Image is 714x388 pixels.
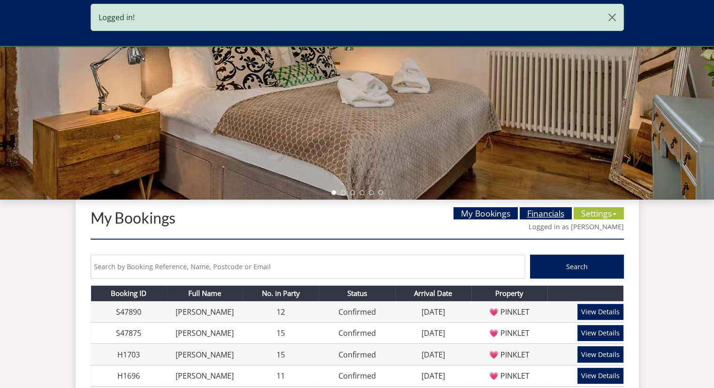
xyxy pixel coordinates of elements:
[530,255,624,279] button: Search
[338,371,376,381] a: Confirmed
[422,371,445,381] a: [DATE]
[319,286,395,301] th: Status
[422,328,445,338] a: [DATE]
[167,286,243,301] th: Full Name
[577,325,623,341] a: View Details
[117,371,140,381] a: H1696
[338,349,376,360] a: Confirmed
[489,328,530,338] a: 💗 PINKLET
[577,304,623,320] a: View Details
[86,33,184,41] iframe: Customer reviews powered by Trustpilot
[91,209,176,227] a: My Bookings
[116,328,141,338] a: S47875
[338,307,376,317] a: Confirmed
[489,371,530,381] a: 💗 PINKLET
[471,286,547,301] th: Property
[176,371,234,381] a: [PERSON_NAME]
[276,307,285,317] a: 12
[395,286,471,301] th: Arrival Date
[91,4,624,31] div: Logged in!
[176,349,234,360] a: [PERSON_NAME]
[489,349,530,360] a: 💗 PINKLET
[566,262,588,271] span: Search
[176,307,234,317] a: [PERSON_NAME]
[91,286,167,301] th: Booking ID
[243,286,319,301] th: No. in Party
[276,328,285,338] a: 15
[117,349,140,360] a: H1703
[276,371,285,381] a: 11
[577,346,623,362] a: View Details
[176,328,234,338] a: [PERSON_NAME]
[116,307,141,317] a: S47890
[574,207,624,219] a: Settings
[338,328,376,338] a: Confirmed
[529,222,624,231] a: Logged in as [PERSON_NAME]
[520,207,572,219] a: Financials
[489,307,530,317] a: 💗 PINKLET
[422,349,445,360] a: [DATE]
[91,255,525,279] input: Search by Booking Reference, Name, Postcode or Email
[276,349,285,360] a: 15
[453,207,518,219] a: My Bookings
[422,307,445,317] a: [DATE]
[577,368,623,384] a: View Details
